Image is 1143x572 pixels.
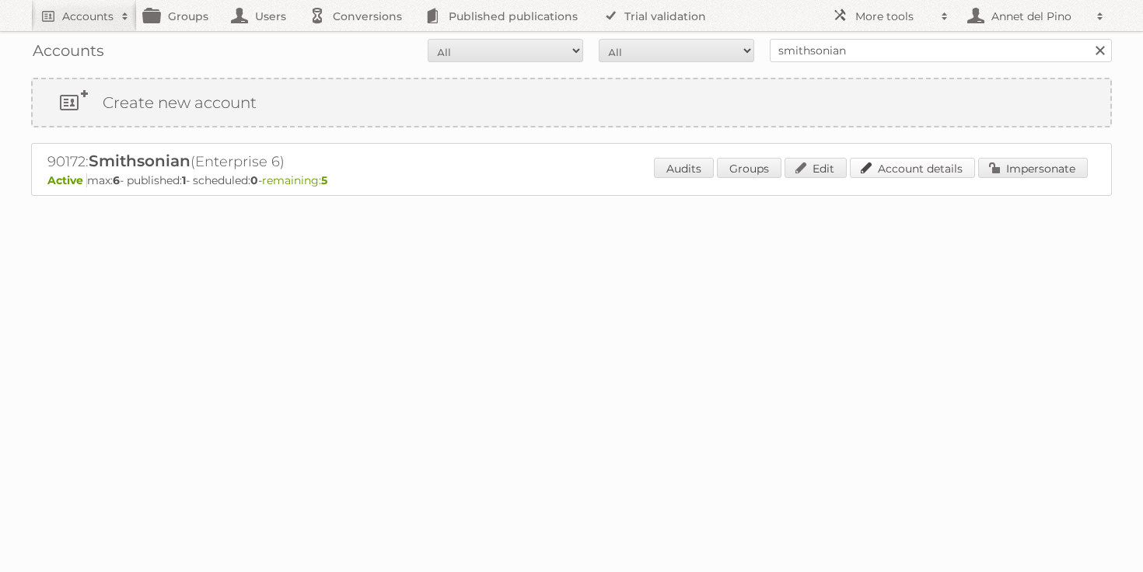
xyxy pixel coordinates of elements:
span: remaining: [262,173,327,187]
strong: 0 [250,173,258,187]
h2: 90172: (Enterprise 6) [47,152,592,172]
a: Account details [850,158,975,178]
h2: Accounts [62,9,114,24]
p: max: - published: - scheduled: - [47,173,1096,187]
a: Edit [785,158,847,178]
h2: Annet del Pino [987,9,1089,24]
a: Impersonate [978,158,1088,178]
h2: More tools [855,9,933,24]
a: Create new account [33,79,1110,126]
strong: 6 [113,173,120,187]
strong: 5 [321,173,327,187]
a: Audits [654,158,714,178]
a: Groups [717,158,781,178]
span: Smithsonian [89,152,190,170]
strong: 1 [182,173,186,187]
span: Active [47,173,87,187]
